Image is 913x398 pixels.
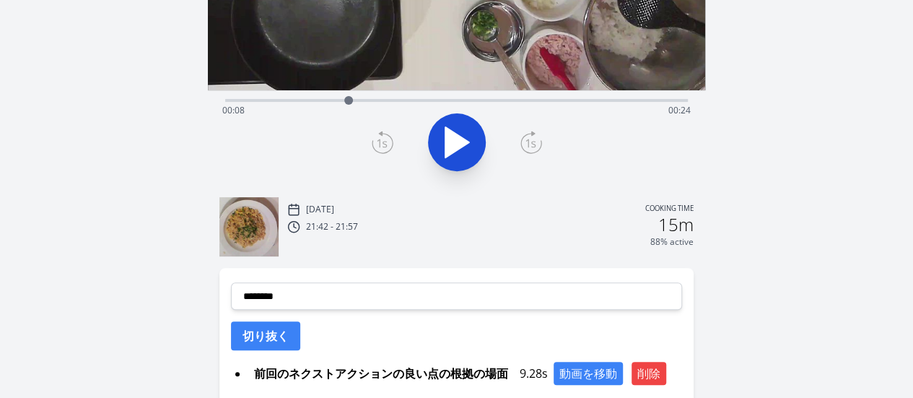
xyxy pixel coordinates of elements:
p: 21:42 - 21:57 [306,221,358,233]
span: 前回のネクストアクションの良い点の根拠の場面 [248,362,514,385]
img: 250917124255_thumb.jpeg [219,197,279,256]
h2: 15m [658,216,694,233]
p: [DATE] [306,204,334,215]
button: 切り抜く [231,321,300,350]
div: 9.28s [248,362,682,385]
button: 動画を移動 [554,362,623,385]
p: Cooking time [645,203,694,216]
button: 削除 [632,362,666,385]
span: 00:24 [668,104,691,116]
span: 00:08 [222,104,245,116]
p: 88% active [650,236,694,248]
